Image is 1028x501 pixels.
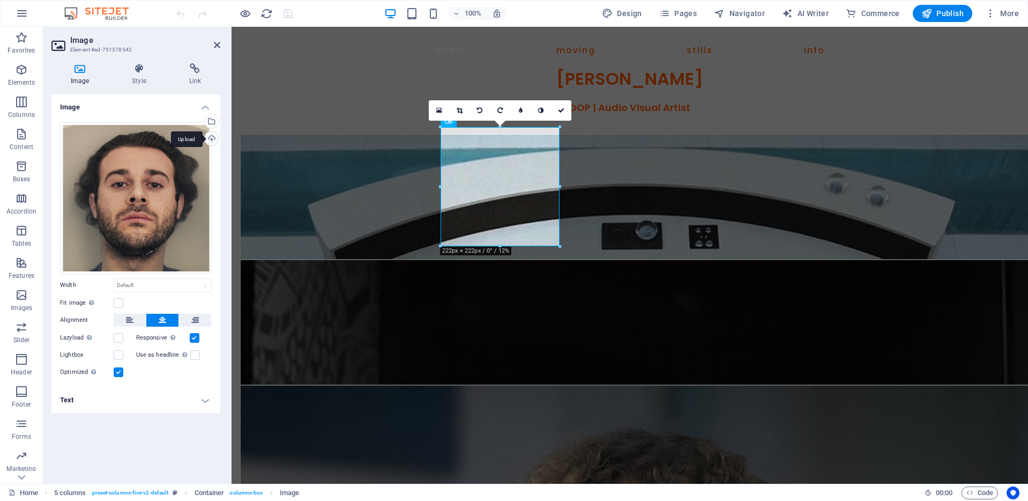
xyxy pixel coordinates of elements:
p: Header [11,368,32,377]
p: Elements [8,78,35,87]
span: . preset-columns-five-v2-default [90,487,168,499]
label: Use as headline [136,349,190,362]
h4: Image [51,94,220,114]
h4: Link [170,63,220,86]
img: Editor Logo [62,7,142,20]
p: Columns [8,110,35,119]
span: . columns-box [228,487,263,499]
p: Accordion [6,207,36,216]
i: This element is a customizable preset [173,490,177,496]
p: Marketing [6,465,36,473]
p: Footer [12,400,31,409]
button: AI Writer [778,5,833,22]
h4: Text [51,387,220,413]
label: Optimized [60,366,114,379]
h3: Element #ed-751378542 [70,45,199,55]
h4: Style [113,63,169,86]
a: Greyscale [531,100,551,121]
button: Design [598,5,646,22]
label: Alignment [60,314,114,327]
button: Code [962,487,998,499]
p: Favorites [8,46,35,55]
button: Pages [655,5,701,22]
span: Pages [659,8,697,19]
span: : [943,489,945,497]
a: Select files from the file manager, stock photos, or upload file(s) [429,100,449,121]
button: More [981,5,1023,22]
p: Features [9,271,34,280]
a: Upload [204,131,219,146]
button: Usercentrics [1007,487,1019,499]
button: Commerce [841,5,904,22]
i: Reload page [260,8,273,20]
label: Lightbox [60,349,114,362]
span: Code [966,487,993,499]
p: Slider [13,336,30,344]
a: Confirm ( ⌘ ⏎ ) [551,100,571,121]
div: WinterSpringsSquare-V2kCzfT-YfrIH7XfE1r1bw.jpg [60,122,212,274]
span: Click to select. Double-click to edit [280,487,299,499]
h6: 100% [464,7,481,20]
p: Images [11,304,33,312]
label: Responsive [136,331,190,344]
button: Navigator [710,5,769,22]
p: Tables [12,239,31,248]
label: Fit image [60,297,114,310]
span: Click to select. Double-click to edit [54,487,86,499]
span: Publish [921,8,964,19]
div: Design (Ctrl+Alt+Y) [598,5,646,22]
button: Publish [913,5,972,22]
button: 100% [448,7,486,20]
span: Design [602,8,642,19]
span: Click to select. Double-click to edit [195,487,225,499]
label: Lazyload [60,331,114,344]
button: reload [260,7,273,20]
p: Boxes [13,175,31,183]
span: Navigator [714,8,765,19]
h6: Session time [925,487,953,499]
span: AI Writer [782,8,829,19]
nav: breadcrumb [54,487,300,499]
p: Content [10,143,33,151]
a: Click to cancel selection. Double-click to open Pages [9,487,38,499]
i: On resize automatically adjust zoom level to fit chosen device. [492,9,502,18]
a: Rotate right 90° [490,100,510,121]
h2: Image [70,35,220,45]
label: Width [60,282,114,288]
h4: Image [51,63,113,86]
span: More [985,8,1019,19]
a: Blur [510,100,531,121]
span: Commerce [846,8,900,19]
a: Crop mode [449,100,470,121]
span: 00 00 [936,487,952,499]
a: Rotate left 90° [470,100,490,121]
p: Forms [12,432,31,441]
